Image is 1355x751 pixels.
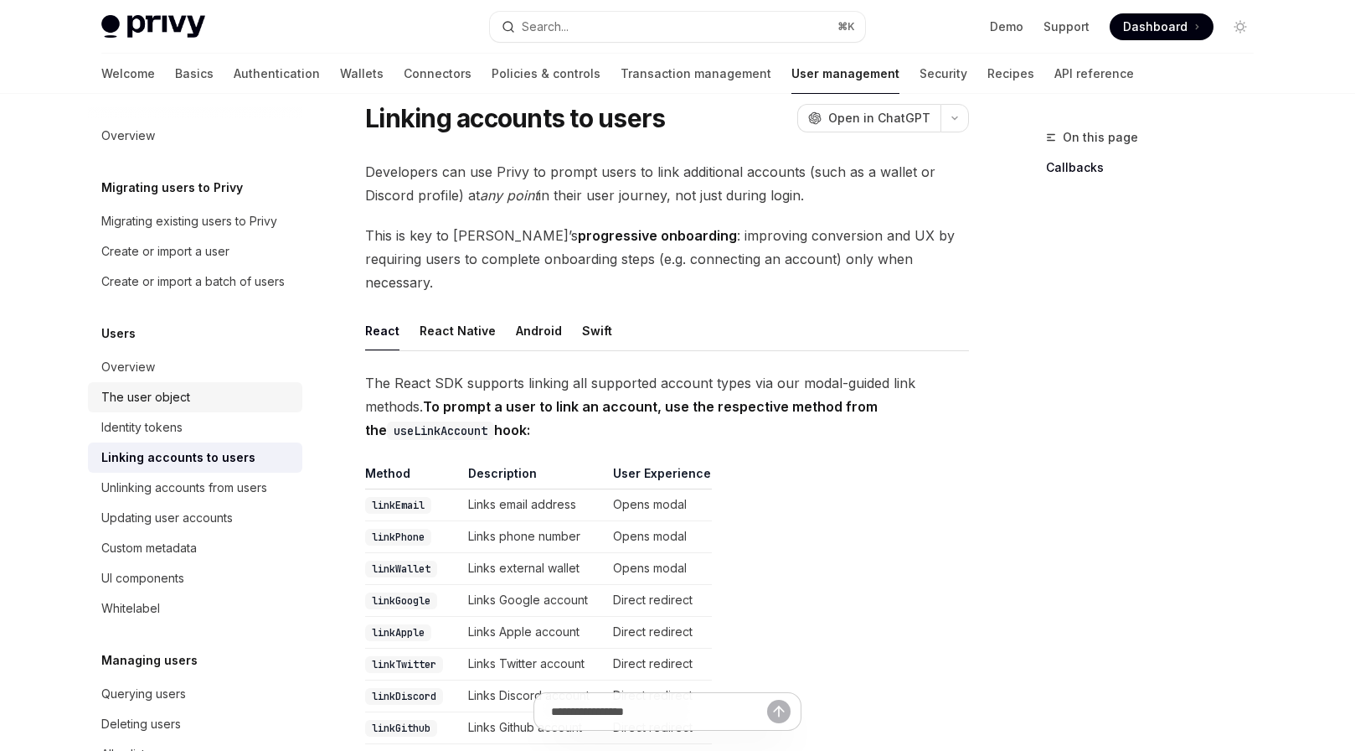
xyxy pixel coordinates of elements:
td: Direct redirect [606,681,712,712]
button: Send message [767,700,791,723]
a: Custom metadata [88,533,302,563]
div: Overview [101,357,155,377]
th: Method [365,465,461,489]
a: Dashboard [1110,13,1213,40]
a: Create or import a user [88,236,302,267]
td: Links email address [461,489,606,521]
a: Authentication [234,54,320,94]
a: Querying users [88,679,302,709]
input: Ask a question... [551,693,767,730]
td: Links external wallet [461,553,606,585]
button: Toggle dark mode [1227,13,1254,40]
div: Create or import a batch of users [101,272,285,292]
td: Links Twitter account [461,649,606,681]
a: The user object [88,382,302,412]
td: Direct redirect [606,617,712,649]
th: Description [461,465,606,489]
h1: Linking accounts to users [365,103,665,133]
div: Custom metadata [101,538,197,558]
a: Unlinking accounts from users [88,473,302,503]
div: Android [516,311,562,350]
span: ⌘ K [837,20,855,34]
div: Identity tokens [101,417,183,438]
div: UI components [101,568,184,588]
a: User management [791,54,899,94]
a: Create or import a batch of users [88,267,302,297]
a: Connectors [404,54,471,94]
code: linkTwitter [365,656,443,673]
span: On this page [1063,127,1138,148]
td: Opens modal [606,521,712,553]
a: Demo [990,18,1023,35]
img: light logo [101,15,205,39]
td: Links Google account [461,585,606,617]
a: Support [1043,18,1090,35]
td: Direct redirect [606,585,712,617]
strong: To prompt a user to link an account, use the respective method from the hook: [365,398,878,438]
div: Unlinking accounts from users [101,478,267,498]
a: Welcome [101,54,155,94]
a: Deleting users [88,709,302,739]
div: Search... [522,17,569,37]
div: Migrating existing users to Privy [101,211,277,231]
a: Identity tokens [88,412,302,443]
div: Deleting users [101,714,181,734]
a: Wallets [340,54,384,94]
a: Whitelabel [88,593,302,624]
span: This is key to [PERSON_NAME]’s : improving conversion and UX by requiring users to complete onboa... [365,224,969,294]
a: UI components [88,563,302,593]
th: User Experience [606,465,712,489]
h5: Migrating users to Privy [101,178,243,198]
a: Callbacks [1046,154,1267,181]
a: Overview [88,352,302,382]
span: Dashboard [1123,18,1188,35]
strong: progressive onboarding [578,227,737,244]
td: Opens modal [606,489,712,521]
span: Open in ChatGPT [828,110,930,127]
div: Linking accounts to users [101,448,255,468]
div: Whitelabel [101,598,160,619]
a: Transaction management [621,54,771,94]
button: Open in ChatGPT [797,104,940,132]
a: Updating user accounts [88,503,302,533]
h5: Managing users [101,650,198,671]
td: Direct redirect [606,649,712,681]
td: Links phone number [461,521,606,553]
em: any point [480,187,538,204]
div: React Native [420,311,496,350]
td: Opens modal [606,553,712,585]
a: Migrating existing users to Privy [88,206,302,236]
code: linkPhone [365,529,431,546]
code: linkGoogle [365,593,437,609]
a: Security [920,54,967,94]
div: Updating user accounts [101,508,233,528]
code: linkDiscord [365,688,443,705]
td: Links Discord account [461,681,606,712]
div: Create or import a user [101,241,229,262]
a: API reference [1054,54,1134,94]
span: The React SDK supports linking all supported account types via our modal-guided link methods. [365,371,969,442]
div: The user object [101,387,190,407]
code: linkWallet [365,561,437,577]
code: linkApple [365,624,431,641]
a: Overview [88,121,302,151]
code: useLinkAccount [387,422,494,440]
div: React [365,311,399,350]
a: Linking accounts to users [88,443,302,473]
span: Developers can use Privy to prompt users to link additional accounts (such as a wallet or Discord... [365,160,969,207]
div: Swift [582,311,612,350]
a: Recipes [987,54,1034,94]
a: Policies & controls [492,54,600,94]
code: linkEmail [365,497,431,514]
div: Overview [101,126,155,146]
div: Querying users [101,684,186,704]
button: Open search [490,12,865,42]
td: Links Apple account [461,617,606,649]
a: Basics [175,54,214,94]
h5: Users [101,324,136,344]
